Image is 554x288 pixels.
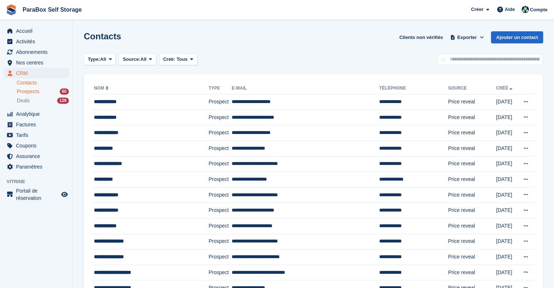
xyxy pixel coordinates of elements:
[496,125,517,141] td: [DATE]
[16,162,60,172] span: Paramètres
[209,249,232,265] td: Prospect
[4,26,69,36] a: menu
[16,187,60,202] span: Portail de réservation
[496,156,517,172] td: [DATE]
[379,83,448,94] th: Téléphone
[84,54,116,66] button: Type: All
[16,68,60,78] span: CRM
[4,109,69,119] a: menu
[522,6,529,13] img: Tess Bédat
[4,47,69,57] a: menu
[209,172,232,188] td: Prospect
[530,6,547,13] span: Compte
[209,218,232,234] td: Prospect
[496,203,517,218] td: [DATE]
[209,265,232,280] td: Prospect
[396,31,446,43] a: Clients non vérifiés
[496,86,514,91] a: Créé
[17,97,30,104] span: Deals
[209,110,232,125] td: Prospect
[16,47,60,57] span: Abonnements
[496,218,517,234] td: [DATE]
[448,172,496,188] td: Price reveal
[60,190,69,199] a: Boutique d'aperçu
[6,4,17,15] img: stora-icon-8386f47178a22dfd0bd8f6a31ec36ba5ce8667c1dd55bd0f319d3a0aa187defe.svg
[4,36,69,47] a: menu
[16,141,60,151] span: Coupons
[17,88,39,95] span: Prospects
[448,141,496,156] td: Price reveal
[20,4,85,16] a: ParaBox Self Storage
[16,109,60,119] span: Analytique
[448,125,496,141] td: Price reveal
[209,234,232,249] td: Prospect
[232,83,379,94] th: E-mail
[16,58,60,68] span: Nos centres
[471,6,483,13] span: Créer
[491,31,543,43] a: Ajouter un contact
[496,141,517,156] td: [DATE]
[209,83,232,94] th: Type
[88,56,100,63] span: Type:
[448,234,496,249] td: Price reveal
[17,97,69,104] a: Deals 126
[84,31,121,41] h1: Contacts
[209,141,232,156] td: Prospect
[16,130,60,140] span: Tarifs
[4,187,69,202] a: menu
[4,162,69,172] a: menu
[496,110,517,125] td: [DATE]
[123,56,140,63] span: Source:
[209,94,232,110] td: Prospect
[496,234,517,249] td: [DATE]
[4,130,69,140] a: menu
[448,94,496,110] td: Price reveal
[177,56,188,62] span: Tous
[4,58,69,68] a: menu
[94,86,110,91] a: Nom
[209,125,232,141] td: Prospect
[119,54,156,66] button: Source: All
[448,110,496,125] td: Price reveal
[60,88,69,95] div: 60
[4,68,69,78] a: menu
[209,156,232,172] td: Prospect
[448,203,496,218] td: Price reveal
[496,187,517,203] td: [DATE]
[16,151,60,161] span: Assurance
[448,265,496,280] td: Price reveal
[7,178,72,185] span: Vitrine
[159,54,197,66] button: Créé: Tous
[496,249,517,265] td: [DATE]
[449,31,485,43] button: Exporter
[496,265,517,280] td: [DATE]
[16,36,60,47] span: Activités
[448,187,496,203] td: Price reveal
[448,218,496,234] td: Price reveal
[17,79,69,86] a: Contacts
[448,83,496,94] th: Source
[4,151,69,161] a: menu
[209,187,232,203] td: Prospect
[141,56,147,63] span: All
[448,249,496,265] td: Price reveal
[17,88,69,95] a: Prospects 60
[16,119,60,130] span: Factures
[16,26,60,36] span: Accueil
[496,94,517,110] td: [DATE]
[163,56,175,62] span: Créé:
[4,141,69,151] a: menu
[4,119,69,130] a: menu
[209,203,232,218] td: Prospect
[496,172,517,188] td: [DATE]
[457,34,476,41] span: Exporter
[100,56,106,63] span: All
[57,98,69,104] div: 126
[448,156,496,172] td: Price reveal
[504,6,515,13] span: Aide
